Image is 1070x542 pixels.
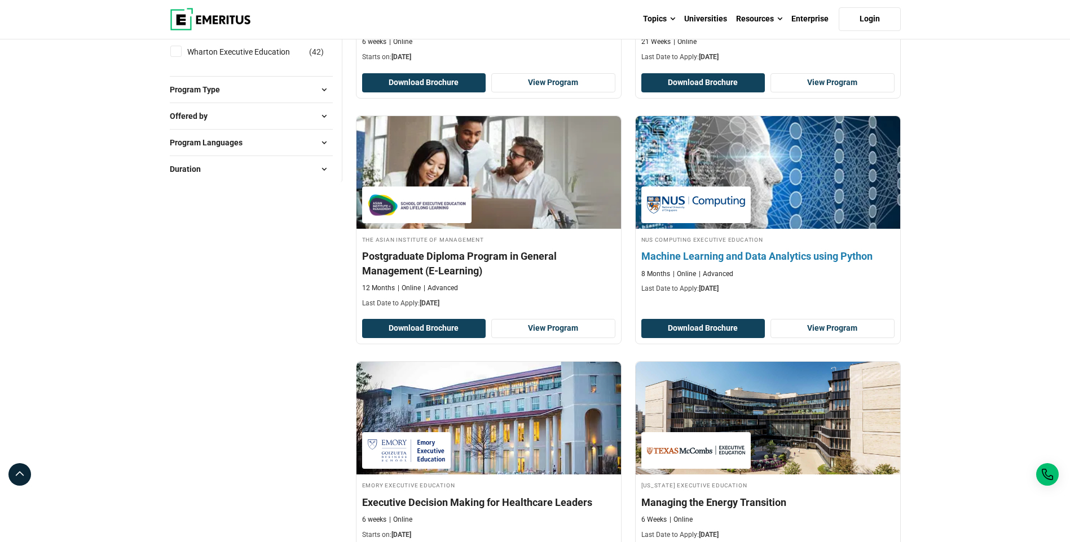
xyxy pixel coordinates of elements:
[170,110,217,122] span: Offered by
[641,52,895,62] p: Last Date to Apply:
[187,46,312,58] a: Wharton Executive Education
[389,37,412,47] p: Online
[170,108,333,125] button: Offered by
[770,319,895,338] a: View Program
[312,47,321,56] span: 42
[424,283,458,293] p: Advanced
[362,299,615,308] p: Last Date to Apply:
[641,480,895,490] h4: [US_STATE] Executive Education
[839,7,901,31] a: Login
[641,515,667,525] p: 6 Weeks
[368,438,445,463] img: Emory Executive Education
[420,299,439,307] span: [DATE]
[636,362,900,474] img: Managing the Energy Transition | Online Sustainability Course
[389,515,412,525] p: Online
[491,319,615,338] a: View Program
[641,495,895,509] h4: Managing the Energy Transition
[356,362,621,474] img: Executive Decision Making for Healthcare Leaders | Online Healthcare Course
[309,46,324,58] span: ( )
[170,81,333,98] button: Program Type
[673,269,696,279] p: Online
[362,249,615,277] h4: Postgraduate Diploma Program in General Management (E-Learning)
[362,319,486,338] button: Download Brochure
[699,53,719,61] span: [DATE]
[362,530,615,540] p: Starts on:
[362,495,615,509] h4: Executive Decision Making for Healthcare Leaders
[362,37,386,47] p: 6 weeks
[641,319,765,338] button: Download Brochure
[170,83,229,96] span: Program Type
[641,269,670,279] p: 8 Months
[170,161,333,177] button: Duration
[362,283,395,293] p: 12 Months
[673,37,697,47] p: Online
[641,37,671,47] p: 21 Weeks
[491,73,615,92] a: View Program
[362,234,615,244] h4: The Asian Institute of Management
[641,73,765,92] button: Download Brochure
[362,480,615,490] h4: Emory Executive Education
[622,110,913,234] img: Machine Learning and Data Analytics using Python | Online AI and Machine Learning Course
[362,515,386,525] p: 6 weeks
[391,53,411,61] span: [DATE]
[391,531,411,539] span: [DATE]
[170,136,252,149] span: Program Languages
[699,269,733,279] p: Advanced
[641,530,895,540] p: Last Date to Apply:
[641,234,895,244] h4: NUS Computing Executive Education
[647,438,745,463] img: Texas Executive Education
[647,192,745,217] img: NUS Computing Executive Education
[699,285,719,292] span: [DATE]
[699,531,719,539] span: [DATE]
[170,134,333,151] button: Program Languages
[356,116,621,314] a: Business Management Course by The Asian Institute of Management - October 2, 2025 The Asian Insti...
[368,192,466,217] img: The Asian Institute of Management
[362,73,486,92] button: Download Brochure
[770,73,895,92] a: View Program
[398,283,421,293] p: Online
[362,52,615,62] p: Starts on:
[356,116,621,229] img: Postgraduate Diploma Program in General Management (E-Learning) | Online Business Management Course
[641,249,895,263] h4: Machine Learning and Data Analytics using Python
[170,163,210,175] span: Duration
[636,116,900,300] a: AI and Machine Learning Course by NUS Computing Executive Education - October 2, 2025 NUS Computi...
[670,515,693,525] p: Online
[641,284,895,294] p: Last Date to Apply:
